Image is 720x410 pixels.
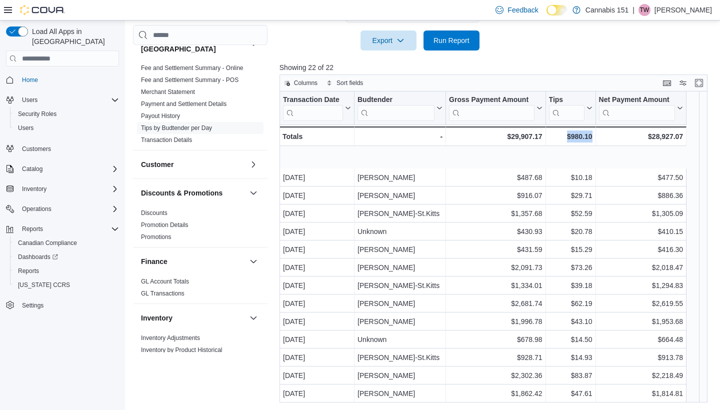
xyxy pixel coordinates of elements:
div: $1,814.81 [598,387,683,399]
div: [PERSON_NAME] [357,261,442,273]
p: [PERSON_NAME] [654,4,712,16]
button: Enter fullscreen [693,77,705,89]
div: $1,953.68 [598,315,683,327]
div: [DATE] [283,315,351,327]
div: Gross Payment Amount [449,95,534,105]
span: Security Roles [14,108,119,120]
div: $62.19 [548,297,592,309]
div: Discounts & Promotions [133,207,267,247]
div: $2,018.47 [598,261,683,273]
button: Reports [10,264,123,278]
button: Users [10,121,123,135]
div: [PERSON_NAME]-St.Kitts [357,351,442,363]
a: Transaction Details [141,136,192,143]
button: Gross Payment Amount [449,95,542,121]
div: Tips [548,95,584,121]
button: Keyboard shortcuts [661,77,673,89]
button: Security Roles [10,107,123,121]
div: Unknown [357,333,442,345]
span: Feedback [507,5,538,15]
button: [US_STATE] CCRS [10,278,123,292]
a: Inventory by Product Historical [141,346,222,353]
a: Security Roles [14,108,60,120]
div: Transaction Date [283,95,343,121]
div: $83.87 [548,369,592,381]
div: $2,091.73 [449,261,542,273]
span: Canadian Compliance [18,239,77,247]
a: Discounts [141,209,167,216]
span: Sort fields [336,79,363,87]
div: $2,302.36 [449,369,542,381]
button: Customers [2,141,123,155]
div: [PERSON_NAME] [357,387,442,399]
a: Tips by Budtender per Day [141,124,212,131]
span: Users [18,124,33,132]
button: Discounts & Promotions [141,188,245,198]
a: Dashboards [10,250,123,264]
button: Inventory [18,183,50,195]
div: $29,907.17 [449,130,542,142]
div: [DATE] [283,171,351,183]
div: Finance [133,275,267,303]
div: $416.30 [598,243,683,255]
button: Transaction Date [283,95,351,121]
div: [PERSON_NAME]-St.Kitts [357,207,442,219]
button: Users [2,93,123,107]
div: Totals [282,130,351,142]
a: Inventory Adjustments [141,334,200,341]
div: $14.93 [548,351,592,363]
button: Settings [2,298,123,312]
span: Home [22,76,38,84]
input: Dark Mode [546,5,567,15]
span: Reports [18,267,39,275]
div: $431.59 [449,243,542,255]
button: Sort fields [322,77,367,89]
span: Load All Apps in [GEOGRAPHIC_DATA] [28,26,119,46]
button: Catalog [2,162,123,176]
button: Columns [280,77,321,89]
div: Net Payment Amount [598,95,675,121]
div: Cova Pay [GEOGRAPHIC_DATA] [133,62,267,150]
div: $10.18 [548,171,592,183]
span: Customers [18,142,119,154]
div: [PERSON_NAME] [357,171,442,183]
div: [PERSON_NAME] [357,243,442,255]
span: Canadian Compliance [14,237,119,249]
div: $43.10 [548,315,592,327]
button: Customer [247,158,259,170]
a: GL Transactions [141,290,184,297]
div: $1,357.68 [449,207,542,219]
div: $477.50 [598,171,683,183]
nav: Complex example [6,68,119,338]
span: Settings [18,299,119,311]
div: [DATE] [283,207,351,219]
div: $410.15 [598,225,683,237]
h3: Finance [141,256,167,266]
button: Customer [141,159,245,169]
div: [DATE] [283,369,351,381]
div: $678.98 [449,333,542,345]
a: [US_STATE] CCRS [14,279,74,291]
button: Finance [247,255,259,267]
div: [DATE] [283,225,351,237]
span: Settings [22,301,43,309]
div: [PERSON_NAME] [357,189,442,201]
h3: Customer [141,159,173,169]
a: Dashboards [14,251,62,263]
button: Home [2,72,123,87]
a: Merchant Statement [141,88,195,95]
div: Tisha Williams [638,4,650,16]
div: [DATE] [283,189,351,201]
span: Export [366,30,410,50]
div: $928.71 [449,351,542,363]
a: Reports [14,265,43,277]
span: Reports [18,223,119,235]
span: Operations [18,203,119,215]
span: Inventory [22,185,46,193]
div: Gross Payment Amount [449,95,534,121]
a: Promotions [141,233,171,240]
span: Washington CCRS [14,279,119,291]
p: Showing 22 of 22 [279,62,712,72]
div: Transaction Date [283,95,343,105]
